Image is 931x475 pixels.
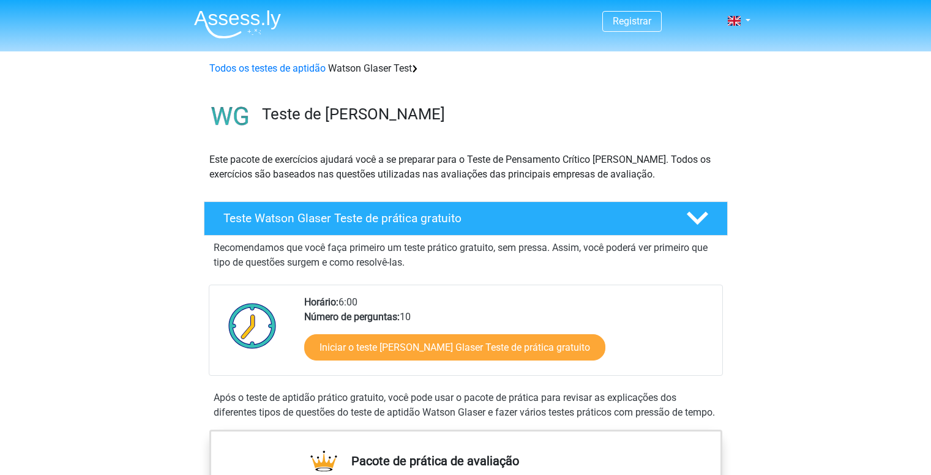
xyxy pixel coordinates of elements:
font: Watson Glaser Test [328,62,412,74]
font: Número de perguntas: [304,311,400,323]
font: Teste Watson Glaser Teste de prática gratuito [223,211,462,225]
img: Avaliar [194,10,281,39]
font: 10 [400,311,411,323]
font: Após o teste de aptidão prático gratuito, você pode usar o pacote de prática para revisar as expl... [214,392,715,418]
a: Registrar [613,15,651,27]
a: Teste Watson Glaser Teste de prática gratuito [199,201,733,236]
img: Relógio [222,295,283,356]
font: Iniciar o teste [PERSON_NAME] Glaser Teste de prática gratuito [320,342,590,353]
font: Recomendamos que você faça primeiro um teste prático gratuito, sem pressa. Assim, você poderá ver... [214,242,708,268]
font: 6:00 [338,296,357,308]
font: Teste de [PERSON_NAME] [262,105,445,123]
font: Horário: [304,296,338,308]
a: Todos os testes de aptidão [209,62,326,74]
font: Este pacote de exercícios ajudará você a se preparar para o Teste de Pensamento Crítico [PERSON_N... [209,154,711,180]
img: teste de watson glaser [204,91,256,143]
a: Iniciar o teste [PERSON_NAME] Glaser Teste de prática gratuito [304,334,605,361]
